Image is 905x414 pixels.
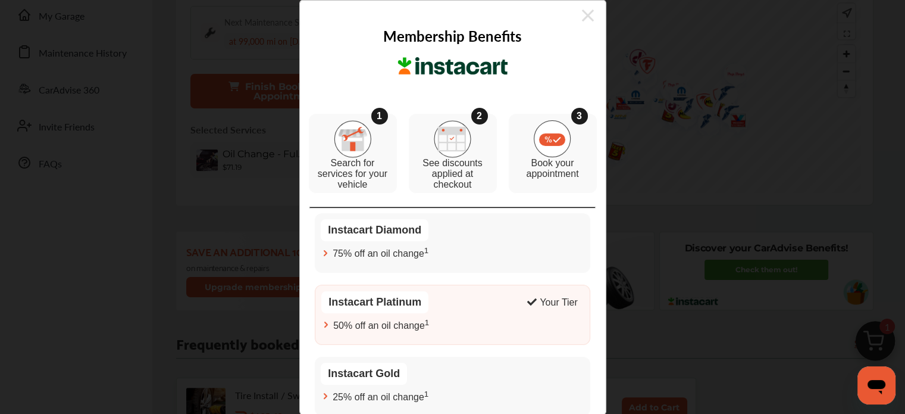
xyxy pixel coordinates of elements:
div: Instacart Diamond [321,220,428,242]
div: Your Tier [540,297,577,308]
div: 2 [471,108,488,125]
h2: Membership Benefits [383,26,522,46]
p: See discounts applied at checkout [415,158,491,191]
div: Instacart Gold [321,363,407,385]
div: 3 [571,108,588,125]
div: Instacart Platinum [321,291,428,313]
img: step_2.918256d4.svg [434,120,471,158]
span: 75% off an oil change [333,247,428,260]
div: 1 [371,108,388,125]
img: step_3.09f6a156.svg [534,121,571,158]
p: Search for services for your vehicle [315,158,391,191]
span: 25% off an oil change [333,390,428,403]
iframe: Button to launch messaging window [857,366,895,404]
p: Book your appointment [515,158,591,180]
img: ca-chevron-right.3d01df95.svg [321,320,331,329]
img: ca-chevron-right.3d01df95.svg [321,248,330,258]
sup: 1 [425,318,429,327]
span: 50% off an oil change [333,318,429,331]
sup: 1 [424,390,428,399]
img: instacart_new_logo.2b80f2bd.svg [396,58,509,76]
sup: 1 [424,247,428,256]
img: ca-chevron-right.3d01df95.svg [321,392,330,401]
img: step_1.19e0b7d1.svg [334,120,371,158]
